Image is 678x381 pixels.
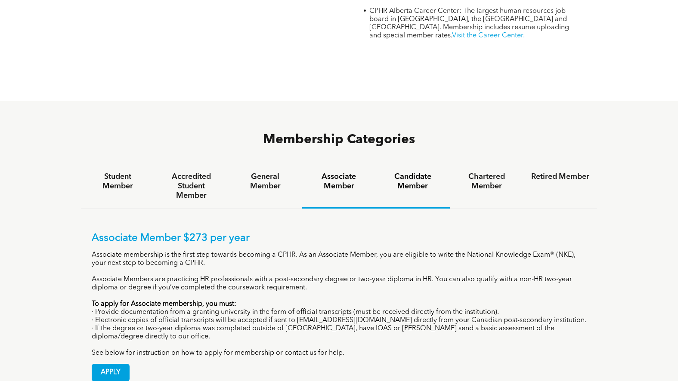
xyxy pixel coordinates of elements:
h4: Associate Member [310,172,368,191]
p: Associate Members are practicing HR professionals with a post-secondary degree or two-year diplom... [92,276,587,292]
p: Associate membership is the first step towards becoming a CPHR. As an Associate Member, you are e... [92,251,587,267]
span: CPHR Alberta Career Center: The largest human resources job board in [GEOGRAPHIC_DATA], the [GEOG... [369,8,569,39]
span: APPLY [92,364,129,381]
h4: General Member [236,172,294,191]
p: · Electronic copies of official transcripts will be accepted if sent to [EMAIL_ADDRESS][DOMAIN_NA... [92,316,587,325]
h4: Student Member [89,172,147,191]
p: · If the degree or two-year diploma was completed outside of [GEOGRAPHIC_DATA], have IQAS or [PER... [92,325,587,341]
p: See below for instruction on how to apply for membership or contact us for help. [92,349,587,357]
span: Membership Categories [263,133,415,146]
strong: To apply for Associate membership, you must: [92,301,236,307]
h4: Chartered Member [458,172,516,191]
h4: Retired Member [531,172,589,181]
p: Associate Member $273 per year [92,232,587,245]
h4: Accredited Student Member [162,172,220,200]
h4: Candidate Member [384,172,442,191]
a: Visit the Career Center. [452,32,525,39]
p: · Provide documentation from a granting university in the form of official transcripts (must be r... [92,308,587,316]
